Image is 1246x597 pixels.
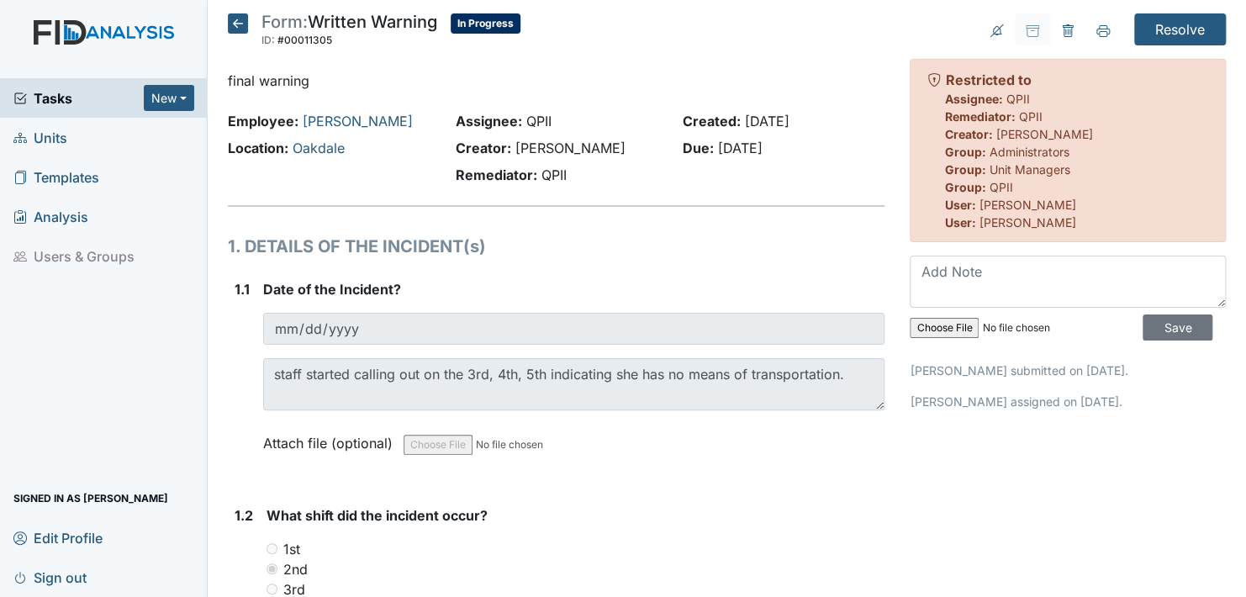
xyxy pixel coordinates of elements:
span: QPII [1018,109,1042,124]
textarea: staff started calling out on the 3rd, 4th, 5th indicating she has no means of transportation. [263,358,884,410]
label: 1.2 [235,505,253,526]
p: [PERSON_NAME] submitted on [DATE]. [910,362,1226,379]
span: What shift did the incident occur? [267,507,488,524]
span: [PERSON_NAME] [979,198,1075,212]
span: Unit Managers [989,162,1069,177]
a: Tasks [13,88,144,108]
span: Units [13,124,67,151]
span: Administrators [989,145,1069,159]
span: Templates [13,164,99,190]
span: Date of the Incident? [263,281,401,298]
label: 1st [283,539,300,559]
span: [DATE] [718,140,763,156]
span: Sign out [13,564,87,590]
strong: Created: [683,113,741,129]
label: 1.1 [235,279,250,299]
span: Edit Profile [13,525,103,551]
strong: Assignee: [944,92,1002,106]
input: 2nd [267,563,277,574]
span: Signed in as [PERSON_NAME] [13,485,168,511]
label: Attach file (optional) [263,424,399,453]
label: 2nd [283,559,308,579]
div: Written Warning [261,13,437,50]
span: Analysis [13,203,88,230]
span: QPII [1006,92,1029,106]
strong: User: [944,215,975,230]
p: [PERSON_NAME] assigned on [DATE]. [910,393,1226,410]
a: Oakdale [293,140,345,156]
strong: Group: [944,145,985,159]
input: Save [1143,314,1212,341]
span: ID: [261,34,275,46]
span: [DATE] [745,113,789,129]
input: 1st [267,543,277,554]
span: In Progress [451,13,520,34]
span: QPII [541,166,566,183]
strong: Remediator: [455,166,536,183]
a: [PERSON_NAME] [303,113,413,129]
span: [PERSON_NAME] [995,127,1092,141]
strong: Location: [228,140,288,156]
span: Form: [261,12,308,32]
strong: Restricted to [945,71,1031,88]
button: New [144,85,194,111]
p: final warning [228,71,884,91]
span: QPII [989,180,1012,194]
input: Resolve [1134,13,1226,45]
span: #00011305 [277,34,332,46]
strong: Group: [944,162,985,177]
span: [PERSON_NAME] [979,215,1075,230]
h1: 1. DETAILS OF THE INCIDENT(s) [228,234,884,259]
strong: Assignee: [455,113,521,129]
strong: Group: [944,180,985,194]
strong: Creator: [944,127,992,141]
strong: Remediator: [944,109,1015,124]
strong: Employee: [228,113,298,129]
strong: User: [944,198,975,212]
strong: Due: [683,140,714,156]
strong: Creator: [455,140,510,156]
span: [PERSON_NAME] [515,140,625,156]
span: QPII [525,113,551,129]
input: 3rd [267,584,277,594]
